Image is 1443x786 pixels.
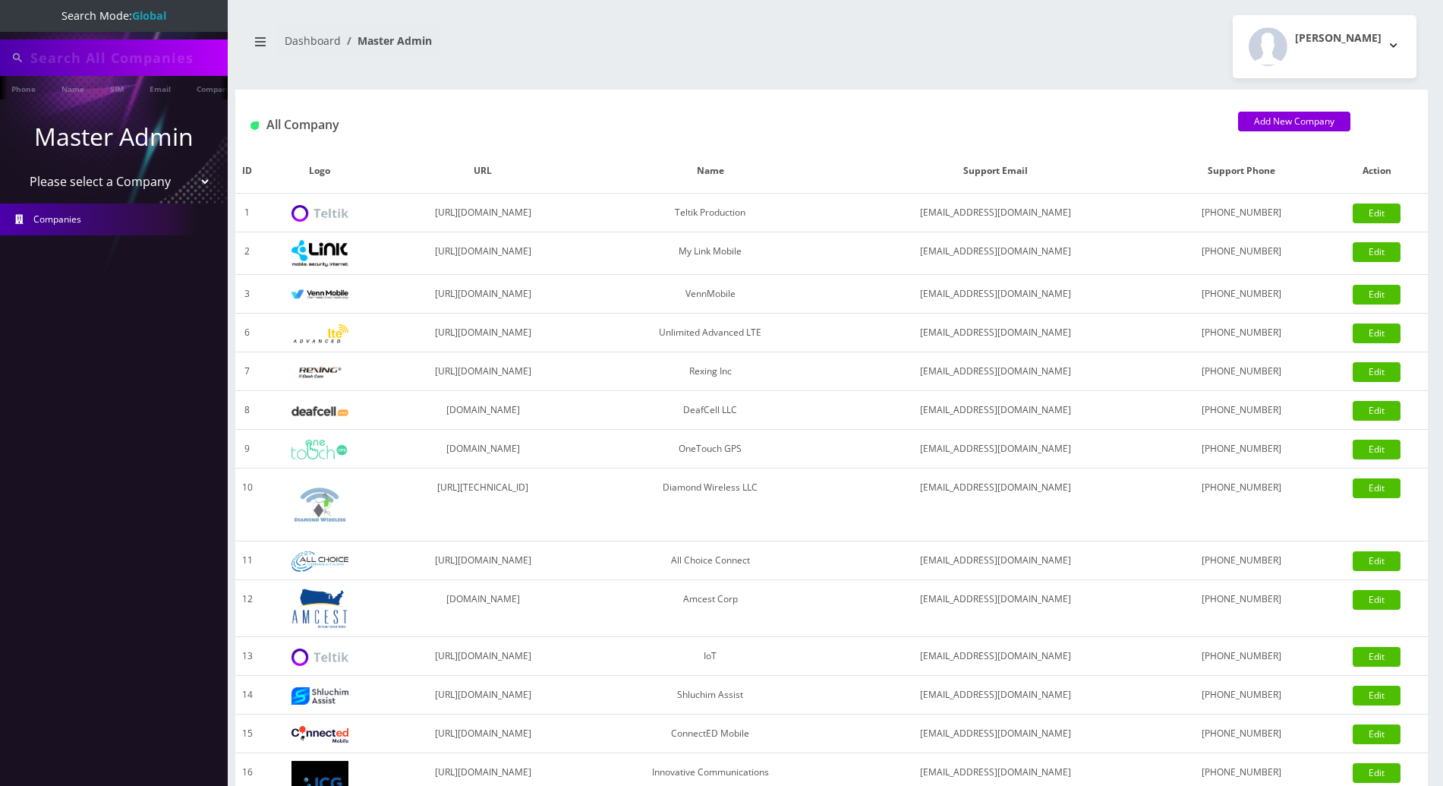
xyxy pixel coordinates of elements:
[1156,715,1326,753] td: [PHONE_NUMBER]
[1156,469,1326,541] td: [PHONE_NUMBER]
[102,76,131,99] a: SIM
[1156,149,1326,194] th: Support Phone
[586,637,835,676] td: IoT
[380,541,585,580] td: [URL][DOMAIN_NAME]
[1353,478,1400,498] a: Edit
[834,580,1156,637] td: [EMAIL_ADDRESS][DOMAIN_NAME]
[235,194,259,232] td: 1
[250,118,1215,132] h1: All Company
[1156,580,1326,637] td: [PHONE_NUMBER]
[189,76,240,99] a: Company
[291,240,348,267] img: My Link Mobile
[586,352,835,391] td: Rexing Inc
[291,726,348,743] img: ConnectED Mobile
[380,469,585,541] td: [URL][TECHNICAL_ID]
[1326,149,1428,194] th: Action
[1353,763,1400,783] a: Edit
[1353,362,1400,382] a: Edit
[380,637,585,676] td: [URL][DOMAIN_NAME]
[586,469,835,541] td: Diamond Wireless LLC
[291,649,348,666] img: IoT
[291,551,348,572] img: All Choice Connect
[61,8,166,23] span: Search Mode:
[291,406,348,416] img: DeafCell LLC
[834,352,1156,391] td: [EMAIL_ADDRESS][DOMAIN_NAME]
[586,580,835,637] td: Amcest Corp
[4,76,43,99] a: Phone
[586,715,835,753] td: ConnectED Mobile
[1353,647,1400,667] a: Edit
[1156,391,1326,430] td: [PHONE_NUMBER]
[586,430,835,469] td: OneTouch GPS
[235,314,259,352] td: 6
[1353,440,1400,459] a: Edit
[834,637,1156,676] td: [EMAIL_ADDRESS][DOMAIN_NAME]
[291,687,348,705] img: Shluchim Assist
[1156,194,1326,232] td: [PHONE_NUMBER]
[235,275,259,314] td: 3
[291,440,348,459] img: OneTouch GPS
[380,194,585,232] td: [URL][DOMAIN_NAME]
[285,33,341,48] a: Dashboard
[1353,724,1400,744] a: Edit
[834,149,1156,194] th: Support Email
[1238,112,1350,131] a: Add New Company
[291,588,348,629] img: Amcest Corp
[235,352,259,391] td: 7
[1156,275,1326,314] td: [PHONE_NUMBER]
[586,232,835,275] td: My Link Mobile
[834,194,1156,232] td: [EMAIL_ADDRESS][DOMAIN_NAME]
[834,541,1156,580] td: [EMAIL_ADDRESS][DOMAIN_NAME]
[235,232,259,275] td: 2
[834,314,1156,352] td: [EMAIL_ADDRESS][DOMAIN_NAME]
[1353,686,1400,706] a: Edit
[834,430,1156,469] td: [EMAIL_ADDRESS][DOMAIN_NAME]
[1156,352,1326,391] td: [PHONE_NUMBER]
[1353,285,1400,305] a: Edit
[586,391,835,430] td: DeafCell LLC
[235,469,259,541] td: 10
[142,76,178,99] a: Email
[1295,32,1382,45] h2: [PERSON_NAME]
[291,476,348,533] img: Diamond Wireless LLC
[291,205,348,223] img: Teltik Production
[586,275,835,314] td: VennMobile
[586,541,835,580] td: All Choice Connect
[380,580,585,637] td: [DOMAIN_NAME]
[235,149,259,194] th: ID
[54,76,92,99] a: Name
[586,314,835,352] td: Unlimited Advanced LTE
[259,149,380,194] th: Logo
[380,314,585,352] td: [URL][DOMAIN_NAME]
[380,715,585,753] td: [URL][DOMAIN_NAME]
[235,430,259,469] td: 9
[834,275,1156,314] td: [EMAIL_ADDRESS][DOMAIN_NAME]
[586,194,835,232] td: Teltik Production
[235,637,259,676] td: 13
[1353,401,1400,421] a: Edit
[834,469,1156,541] td: [EMAIL_ADDRESS][DOMAIN_NAME]
[586,676,835,715] td: Shluchim Assist
[235,676,259,715] td: 14
[291,365,348,380] img: Rexing Inc
[291,324,348,343] img: Unlimited Advanced LTE
[247,25,821,68] nav: breadcrumb
[235,541,259,580] td: 11
[380,275,585,314] td: [URL][DOMAIN_NAME]
[380,391,585,430] td: [DOMAIN_NAME]
[341,33,432,49] li: Master Admin
[132,8,166,23] strong: Global
[30,43,224,72] input: Search All Companies
[834,232,1156,275] td: [EMAIL_ADDRESS][DOMAIN_NAME]
[1156,430,1326,469] td: [PHONE_NUMBER]
[1353,242,1400,262] a: Edit
[1353,590,1400,610] a: Edit
[1353,324,1400,343] a: Edit
[586,149,835,194] th: Name
[1233,15,1416,78] button: [PERSON_NAME]
[834,391,1156,430] td: [EMAIL_ADDRESS][DOMAIN_NAME]
[235,715,259,753] td: 15
[1156,232,1326,275] td: [PHONE_NUMBER]
[380,149,585,194] th: URL
[1156,314,1326,352] td: [PHONE_NUMBER]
